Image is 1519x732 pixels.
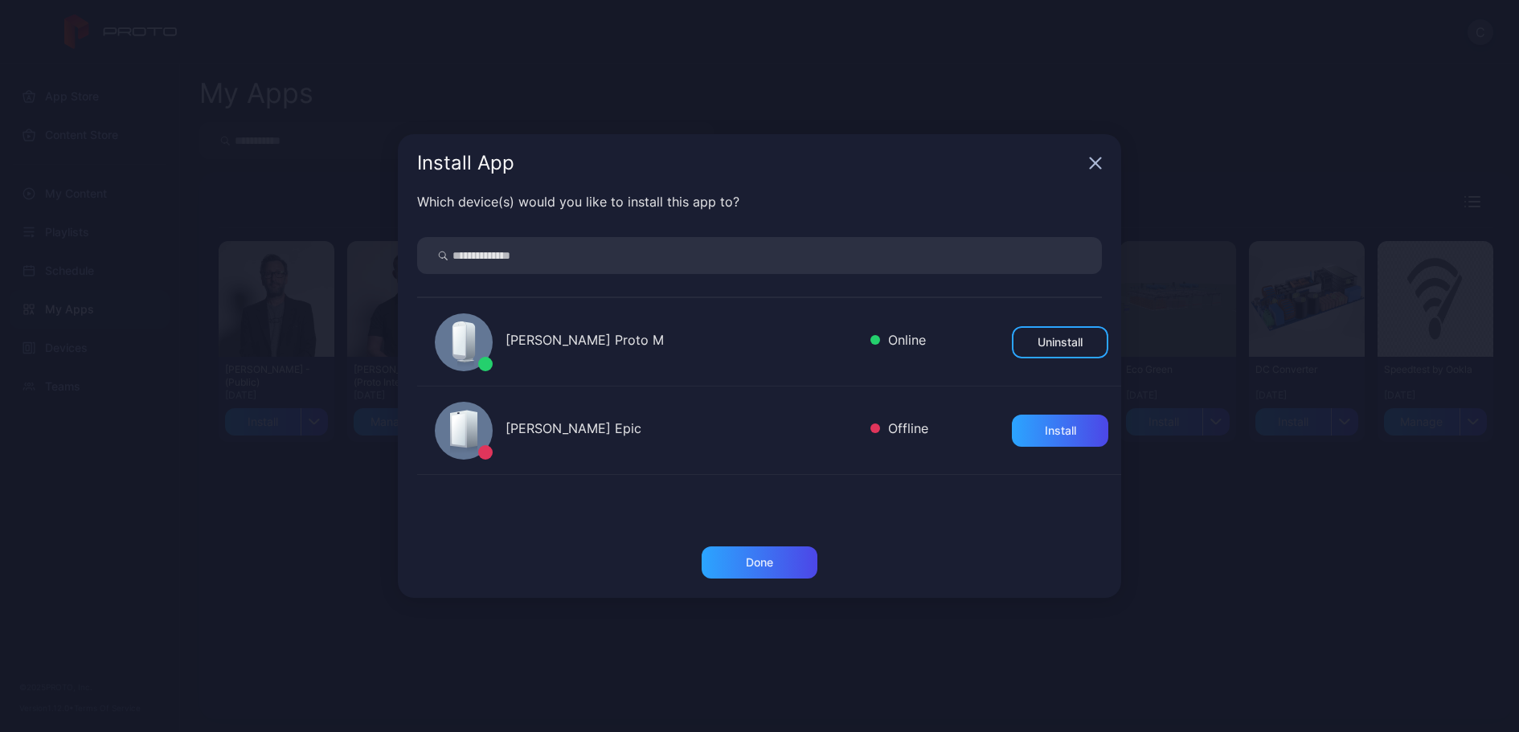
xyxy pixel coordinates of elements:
button: Uninstall [1012,326,1108,358]
button: Install [1012,415,1108,447]
div: Install [1045,424,1076,437]
button: Done [702,546,817,579]
div: Done [746,556,773,569]
div: Online [870,330,926,354]
div: Offline [870,419,928,442]
div: Install App [417,153,1083,173]
div: [PERSON_NAME] Epic [506,419,858,442]
div: [PERSON_NAME] Proto M [506,330,858,354]
div: Uninstall [1038,336,1083,349]
div: Which device(s) would you like to install this app to? [417,192,1102,211]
